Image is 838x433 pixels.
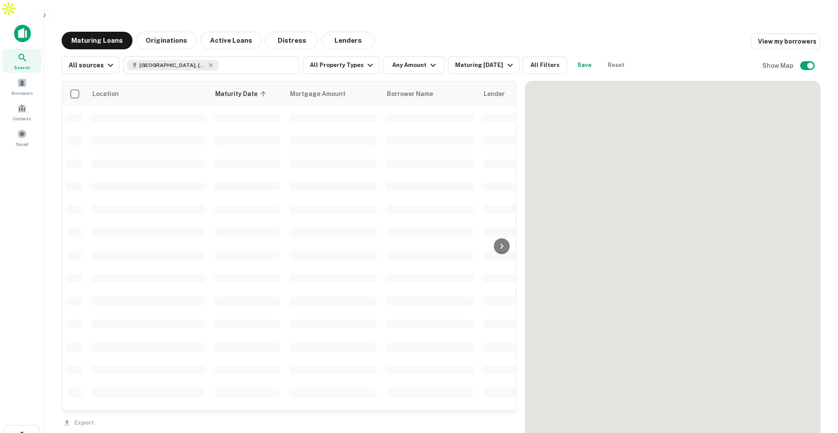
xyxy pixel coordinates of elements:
[290,89,357,99] span: Mortgage Amount
[448,56,519,74] button: Maturing [DATE]
[382,81,478,106] th: Borrower Name
[62,32,132,49] button: Maturing Loans
[265,32,318,49] button: Distress
[762,61,795,70] h6: Show Map
[123,56,299,74] button: [GEOGRAPHIC_DATA], [GEOGRAPHIC_DATA], [GEOGRAPHIC_DATA]
[3,74,41,98] a: Borrowers
[11,89,33,96] span: Borrowers
[92,89,119,99] span: Location
[136,32,197,49] button: Originations
[3,49,41,73] a: Search
[140,61,206,69] span: [GEOGRAPHIC_DATA], [GEOGRAPHIC_DATA], [GEOGRAPHIC_DATA]
[215,89,269,99] span: Maturity Date
[570,56,599,74] button: Save your search to get updates of matches that match your search criteria.
[523,56,567,74] button: All Filters
[3,126,41,149] a: Saved
[303,56,379,74] button: All Property Types
[13,115,31,122] span: Contacts
[455,60,515,70] div: Maturing [DATE]
[285,81,382,106] th: Mortgage Amount
[322,32,375,49] button: Lenders
[478,81,619,106] th: Lender
[3,100,41,124] a: Contacts
[794,363,838,405] iframe: Chat Widget
[484,89,505,99] span: Lender
[602,56,630,74] button: Reset
[751,33,820,49] a: View my borrowers
[387,89,433,99] span: Borrower Name
[14,64,30,71] span: Search
[62,56,120,74] button: All sources
[383,56,445,74] button: Any Amount
[16,141,29,148] span: Saved
[210,81,285,106] th: Maturity Date
[14,25,31,42] img: capitalize-icon.png
[87,81,210,106] th: Location
[200,32,262,49] button: Active Loans
[69,60,116,70] div: All sources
